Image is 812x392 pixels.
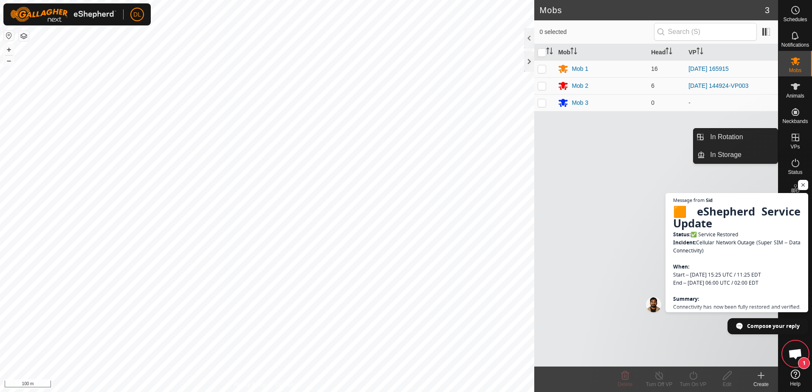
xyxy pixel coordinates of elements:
[688,65,729,72] a: [DATE] 165915
[705,129,778,146] a: In Rotation
[788,170,802,175] span: Status
[234,381,265,389] a: Privacy Policy
[786,93,804,98] span: Animals
[710,150,742,160] span: In Storage
[747,319,800,333] span: Compose your reply
[778,366,812,390] a: Help
[618,381,633,387] span: Delete
[546,49,553,56] p-sorticon: Activate to sort
[676,381,710,388] div: Turn On VP
[133,10,141,19] span: DL
[572,64,588,73] div: Mob 1
[685,44,778,61] th: VP
[555,44,648,61] th: Mob
[4,45,14,55] button: +
[783,341,808,367] div: Open chat
[790,144,800,149] span: VPs
[539,28,654,36] span: 0 selected
[570,49,577,56] p-sorticon: Activate to sort
[654,23,757,41] input: Search (S)
[781,42,809,48] span: Notifications
[651,82,654,89] span: 6
[4,31,14,41] button: Reset Map
[710,381,744,388] div: Edit
[694,129,778,146] li: In Rotation
[572,81,588,90] div: Mob 2
[783,17,807,22] span: Schedules
[276,381,301,389] a: Contact Us
[688,82,748,89] a: [DATE] 144924-VP003
[790,381,801,386] span: Help
[789,68,801,73] span: Mobs
[572,98,588,107] div: Mob 3
[642,381,676,388] div: Turn Off VP
[648,44,685,61] th: Head
[10,7,116,22] img: Gallagher Logo
[744,381,778,388] div: Create
[694,146,778,163] li: In Storage
[705,146,778,163] a: In Storage
[685,94,778,111] td: -
[539,5,764,15] h2: Mobs
[651,65,658,72] span: 16
[696,49,703,56] p-sorticon: Activate to sort
[798,357,810,369] span: 1
[651,99,654,106] span: 0
[4,56,14,66] button: –
[665,49,672,56] p-sorticon: Activate to sort
[673,198,705,202] span: Message from
[19,31,29,41] button: Map Layers
[765,4,770,17] span: 3
[706,198,713,202] span: Sid
[710,132,743,142] span: In Rotation
[782,119,808,124] span: Neckbands
[673,204,801,392] span: ✅ Service Restored Cellular Network Outage (Super SIM – Data Connectivity) Start – [DATE] 15:25 U...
